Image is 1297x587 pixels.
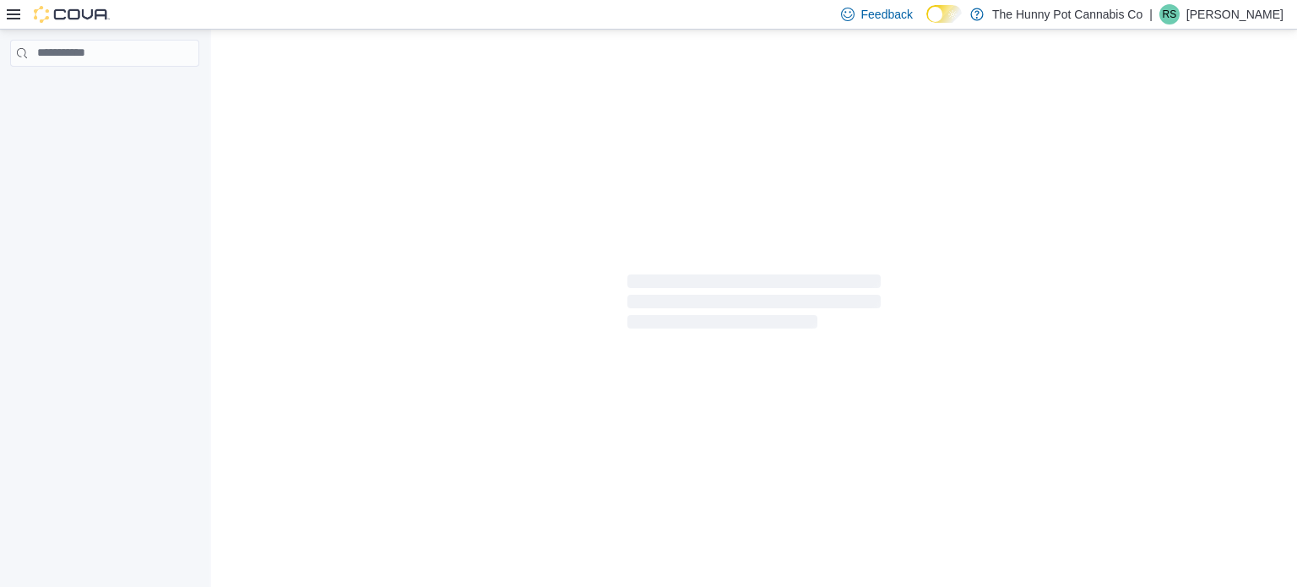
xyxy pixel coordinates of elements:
p: [PERSON_NAME] [1186,4,1283,24]
span: Dark Mode [926,23,927,24]
p: | [1149,4,1153,24]
input: Dark Mode [926,5,962,23]
p: The Hunny Pot Cannabis Co [992,4,1142,24]
span: RS [1163,4,1177,24]
div: Richard Summerscales [1159,4,1180,24]
span: Loading [627,278,881,332]
span: Feedback [861,6,913,23]
nav: Complex example [10,70,199,111]
img: Cova [34,6,110,23]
